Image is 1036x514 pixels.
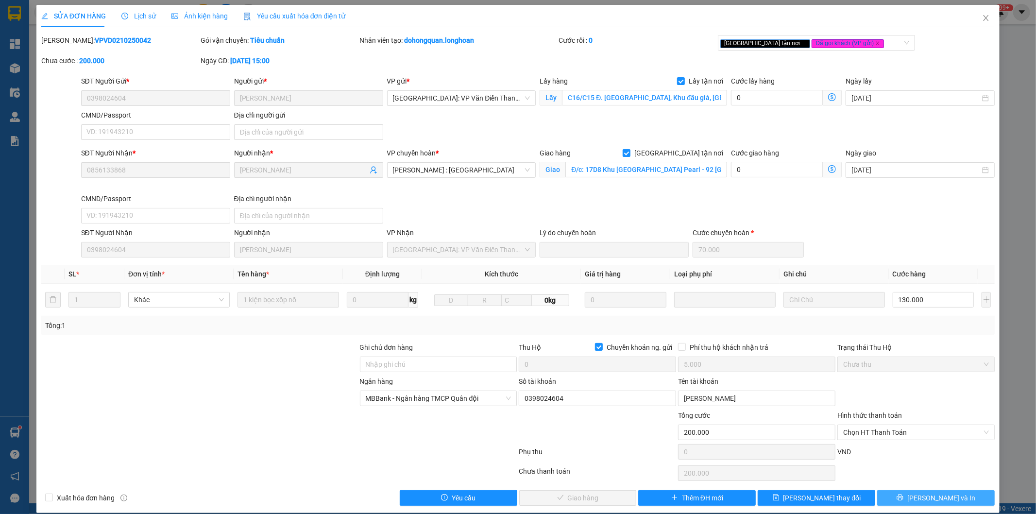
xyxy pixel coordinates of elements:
[393,91,530,105] span: Hà Nội: VP Văn Điển Thanh Trì
[540,90,562,105] span: Lấy
[846,149,876,157] label: Ngày giao
[812,39,884,48] span: Đã gọi khách (VP gửi)
[682,493,723,503] span: Thêm ĐH mới
[851,165,980,175] input: Ngày giao
[81,193,230,204] div: CMND/Passport
[366,391,511,406] span: MBBank - Ngân hàng TMCP Quân đội
[837,411,902,419] label: Hình thức thanh toán
[758,490,875,506] button: save[PERSON_NAME] thay đổi
[731,90,823,105] input: Cước lấy hàng
[731,162,823,177] input: Cước giao hàng
[434,294,468,306] input: D
[201,35,358,46] div: Gói vận chuyển:
[234,193,383,204] div: Địa chỉ người nhận
[837,448,851,456] span: VND
[234,110,383,120] div: Địa chỉ người gửi
[360,35,557,46] div: Nhân viên tạo:
[234,148,383,158] div: Người nhận
[519,343,541,351] span: Thu Hộ
[843,425,989,440] span: Chọn HT Thanh Toán
[234,227,383,238] div: Người nhận
[485,270,518,278] span: Kích thước
[41,12,106,20] span: SỬA ĐƠN HÀNG
[585,270,621,278] span: Giá trị hàng
[603,342,676,353] span: Chuyển khoản ng. gửi
[41,55,199,66] div: Chưa cước :
[81,227,230,238] div: SĐT Người Nhận
[120,495,127,501] span: info-circle
[518,466,678,483] div: Chưa thanh toán
[589,36,593,44] b: 0
[41,35,199,46] div: [PERSON_NAME]:
[121,13,128,19] span: clock-circle
[540,77,568,85] span: Lấy hàng
[365,270,400,278] span: Định lượng
[452,493,476,503] span: Yêu cầu
[731,149,779,157] label: Cước giao hàng
[45,292,61,308] button: delete
[405,36,475,44] b: dohongquan.longhoan
[670,265,780,284] th: Loại phụ phí
[518,446,678,463] div: Phụ thu
[387,76,536,86] div: VP gửi
[540,149,571,157] span: Giao hàng
[773,494,780,502] span: save
[393,242,530,257] span: Hà Nội: VP Văn Điển Thanh Trì
[238,270,269,278] span: Tên hàng
[41,13,48,19] span: edit
[671,494,678,502] span: plus
[678,391,835,406] input: Tên tài khoản
[877,490,995,506] button: printer[PERSON_NAME] và In
[79,57,104,65] b: 200.000
[982,14,990,22] span: close
[685,76,727,86] span: Lấy tận nơi
[897,494,903,502] span: printer
[234,208,383,223] input: Địa chỉ của người nhận
[243,12,346,20] span: Yêu cầu xuất hóa đơn điện tử
[801,41,806,46] span: close
[693,227,803,238] div: Cước chuyển hoàn
[81,148,230,158] div: SĐT Người Nhận
[875,41,880,46] span: close
[851,93,980,103] input: Ngày lấy
[408,292,418,308] span: kg
[468,294,502,306] input: R
[780,265,889,284] th: Ghi chú
[234,124,383,140] input: Địa chỉ của người gửi
[360,343,413,351] label: Ghi chú đơn hàng
[134,292,224,307] span: Khác
[540,227,689,238] div: Lý do chuyển hoàn
[238,292,339,308] input: VD: Bàn, Ghế
[387,149,436,157] span: VP chuyển hoàn
[230,57,270,65] b: [DATE] 15:00
[678,377,718,385] label: Tên tài khoản
[201,55,358,66] div: Ngày GD:
[68,270,76,278] span: SL
[559,35,716,46] div: Cước rồi :
[393,163,530,177] span: Hồ Chí Minh : Kho Quận 12
[731,77,775,85] label: Cước lấy hàng
[171,13,178,19] span: picture
[400,490,517,506] button: exclamation-circleYêu cầu
[360,357,517,372] input: Ghi chú đơn hàng
[243,13,251,20] img: icon
[630,148,727,158] span: [GEOGRAPHIC_DATA] tận nơi
[540,162,565,177] span: Giao
[95,36,151,44] b: VPVD0210250042
[128,270,165,278] span: Đơn vị tính
[720,39,810,48] span: [GEOGRAPHIC_DATA] tận nơi
[638,490,756,506] button: plusThêm ĐH mới
[532,294,569,306] span: 0kg
[565,162,727,177] input: Giao tận nơi
[519,377,556,385] label: Số tài khoản
[972,5,1000,32] button: Close
[843,357,989,372] span: Chưa thu
[250,36,285,44] b: Tiêu chuẩn
[893,270,926,278] span: Cước hàng
[370,166,377,174] span: user-add
[81,76,230,86] div: SĐT Người Gửi
[907,493,975,503] span: [PERSON_NAME] và In
[501,294,532,306] input: C
[783,292,885,308] input: Ghi Chú
[837,342,995,353] div: Trạng thái Thu Hộ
